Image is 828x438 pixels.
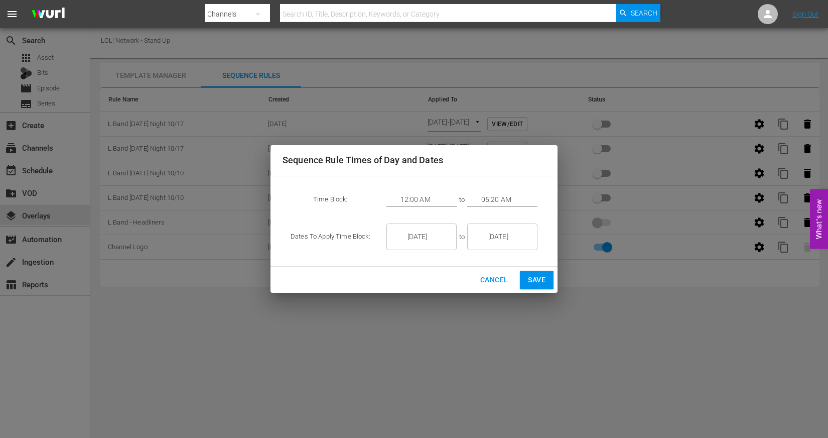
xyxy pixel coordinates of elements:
[792,10,818,18] a: Sign Out
[480,274,508,286] span: Cancel
[457,193,467,206] span: to
[520,271,554,289] button: Save
[528,274,545,286] span: Save
[810,189,828,249] button: Open Feedback Widget
[6,8,18,20] span: menu
[472,271,516,289] button: Cancel
[631,4,657,22] span: Search
[283,153,545,168] h2: Sequence Rule Times of Day and Dates
[24,3,72,26] img: ans4CAIJ8jUAAAAAAAAAAAAAAAAAAAAAAAAgQb4GAAAAAAAAAAAAAAAAAAAAAAAAJMjXAAAAAAAAAAAAAAAAAAAAAAAAgAT5G...
[457,231,467,243] span: to
[283,184,378,215] td: Time Block:
[291,232,370,242] div: Dates To Apply Time Block:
